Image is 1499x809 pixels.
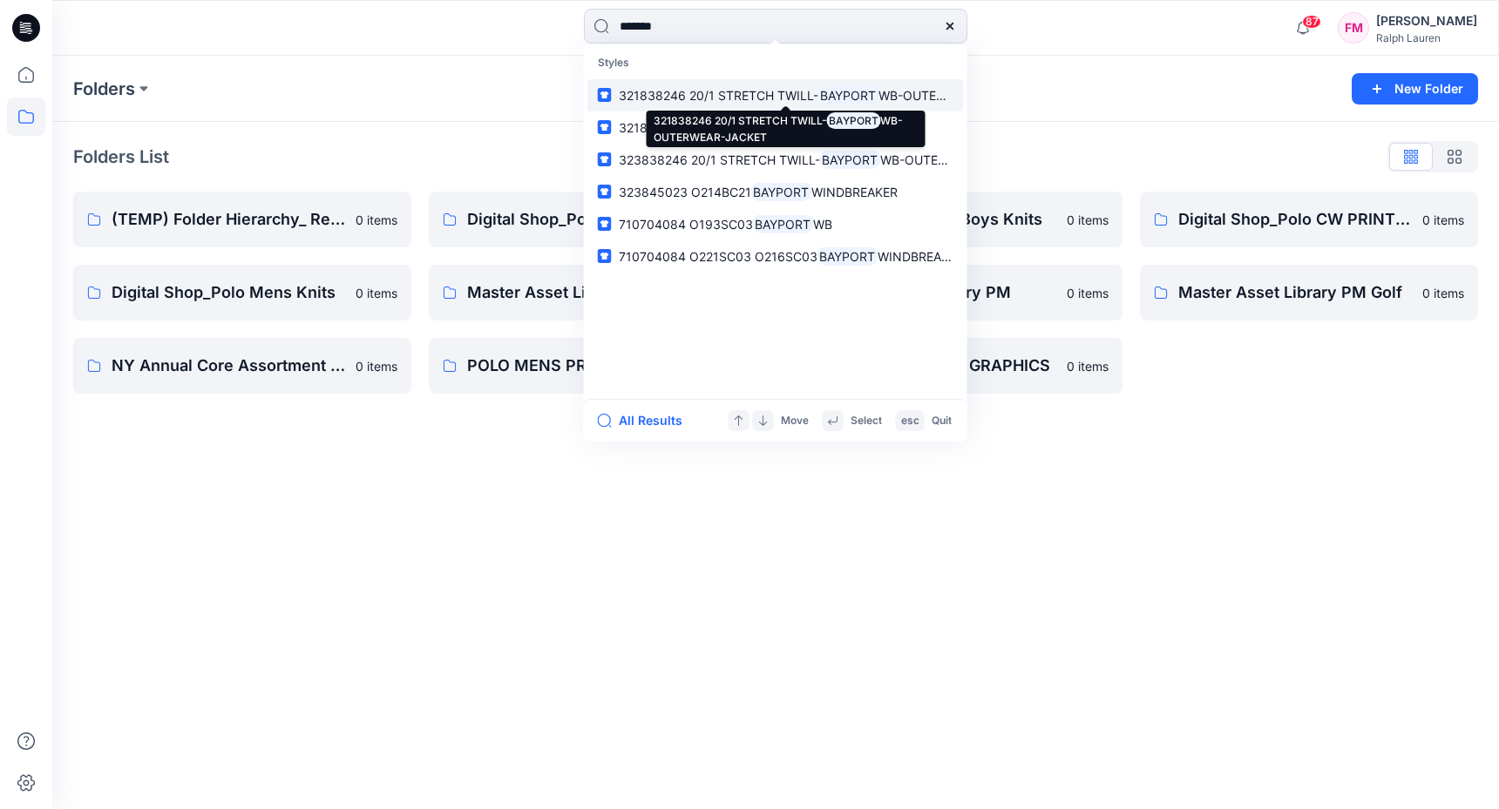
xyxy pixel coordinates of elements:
p: 0 items [1067,357,1109,375]
p: 0 items [356,357,397,375]
p: Folders List [73,144,169,170]
p: 0 items [1067,211,1109,229]
span: WINDBREAKER [810,120,896,135]
a: 710704084 O221SC03 O216SC03BAYPORTWINDBREAKER (SOLID) [587,240,964,273]
p: Digital Shop_Polo Babies Knits [467,207,701,232]
a: 321838246 20/1 STRETCH TWILL-BAYPORTWB-OUTERWEAR-JACKET [587,79,964,111]
a: 710704084 O193SC03BAYPORTWB [587,208,964,240]
span: 710704084 O193SC03 [619,217,753,232]
p: esc [901,412,919,430]
a: 321845023 O214BC21BAYPORTWINDBREAKER [587,111,964,144]
mark: BAYPORT [820,150,881,170]
p: (TEMP) Folder Hierarchy_ Reviews [112,207,345,232]
p: 0 items [356,211,397,229]
a: Master Asset Library PCW0 items [429,265,767,320]
span: 321845023 O214BC21 [619,120,749,135]
span: WB-OUTERWEAR-JACKET [878,88,1029,103]
mark: BAYPORT [751,182,812,202]
p: 0 items [356,284,397,302]
p: Digital Shop_Polo CW PRINTSHOP [1178,207,1412,232]
mark: BAYPORT [753,214,814,234]
span: 87 [1302,15,1321,29]
p: Master Asset Library PCW [467,280,701,305]
p: Quit [932,412,952,430]
span: 321838246 20/1 STRETCH TWILL- [619,88,818,103]
div: FM [1338,12,1369,44]
button: All Results [598,410,694,431]
div: [PERSON_NAME] [1376,10,1477,31]
span: WINDBREAKER [811,185,898,199]
a: (TEMP) Folder Hierarchy_ Reviews0 items [73,192,411,247]
a: 323845023 O214BC21BAYPORTWINDBREAKER [587,176,964,208]
mark: BAYPORT [749,118,811,138]
mark: BAYPORT [818,85,879,105]
p: Select [851,412,882,430]
button: New Folder [1352,73,1478,104]
p: Styles [587,47,964,79]
a: POLO MENS PRINTSHOP5 items [429,338,767,394]
a: Folders [73,77,135,101]
span: WB [813,217,832,232]
p: Master Asset Library PM Golf [1178,280,1412,305]
a: Master Asset Library PM Golf0 items [1140,265,1478,320]
span: WINDBREAKER (SOLID) [878,249,1013,264]
p: 0 items [1067,284,1109,302]
mark: BAYPORT [817,246,878,266]
span: WB-OUTERWEAR-JACKET [880,152,1031,167]
a: 323838246 20/1 STRETCH TWILL-BAYPORTWB-OUTERWEAR-JACKET [587,144,964,176]
p: NY Annual Core Assortment Digital Lib [112,354,345,378]
p: 0 items [1422,211,1464,229]
a: Digital Shop_Polo Mens Knits0 items [73,265,411,320]
p: Digital Shop_Polo Mens Knits [112,280,345,305]
span: 323845023 O214BC21 [619,185,751,199]
a: NY Annual Core Assortment Digital Lib0 items [73,338,411,394]
span: 710704084 O221SC03 O216SC03 [619,249,817,264]
span: 323838246 20/1 STRETCH TWILL- [619,152,820,167]
p: 0 items [1422,284,1464,302]
a: Digital Shop_Polo CW PRINTSHOP0 items [1140,192,1478,247]
a: Digital Shop_Polo Babies Knits0 items [429,192,767,247]
p: POLO MENS PRINTSHOP [467,354,701,378]
div: Ralph Lauren [1376,31,1477,44]
p: Move [781,412,809,430]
